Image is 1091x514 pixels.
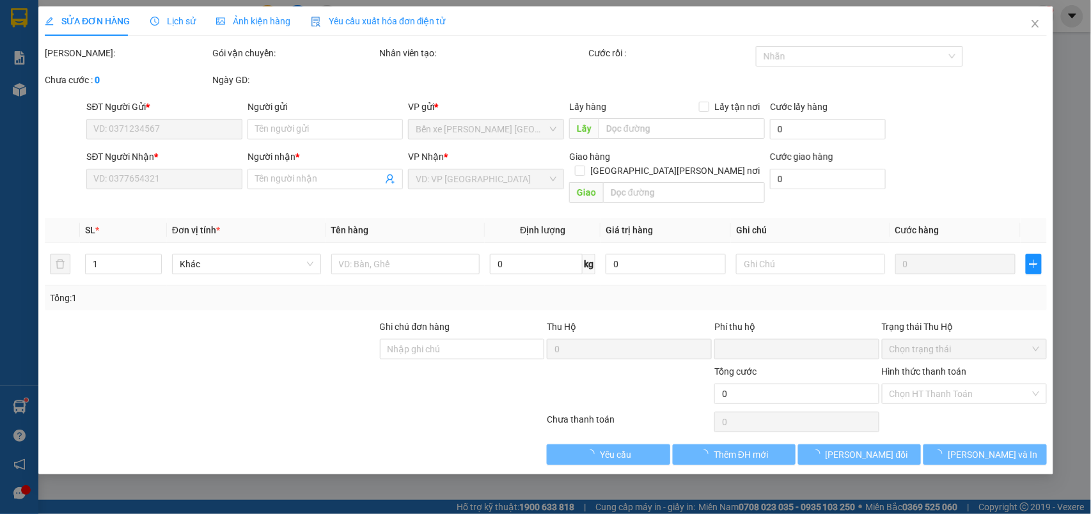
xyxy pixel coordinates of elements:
span: Chọn trạng thái [889,339,1039,359]
span: plus [1026,259,1040,269]
span: Thêm ĐH mới [714,448,768,462]
label: Cước lấy hàng [770,102,828,112]
span: Thu Hộ [547,322,576,332]
label: Ghi chú đơn hàng [379,322,450,332]
button: [PERSON_NAME] đổi [798,444,921,465]
span: Lấy hàng [569,102,606,112]
span: Lịch sử [150,16,196,26]
div: VP gửi [408,100,564,114]
div: Ngày GD: [212,73,377,87]
span: Lấy tận nơi [709,100,765,114]
span: kg [583,254,595,274]
span: SỬA ĐƠN HÀNG [45,16,130,26]
div: Phí thu hộ [714,320,879,339]
span: Yêu cầu [600,448,631,462]
div: Chưa cước : [45,73,210,87]
span: [PERSON_NAME] và In [948,448,1037,462]
div: SĐT Người Gửi [86,100,242,114]
span: close [1030,19,1040,29]
b: 0 [95,75,100,85]
span: Ảnh kiện hàng [216,16,290,26]
div: Chưa thanh toán [545,412,713,435]
span: loading [700,449,714,458]
div: Gói vận chuyển: [212,46,377,60]
span: Yêu cầu xuất hóa đơn điện tử [311,16,446,26]
span: Tổng cước [714,366,757,377]
span: user-add [385,174,395,184]
span: Giao [569,182,603,203]
input: Ghi chú đơn hàng [379,339,544,359]
input: Ghi Chú [736,254,885,274]
span: Định lượng [520,225,565,235]
div: Tổng: 1 [50,291,421,305]
button: plus [1025,254,1041,274]
span: edit [45,17,54,26]
div: Nhân viên tạo: [379,46,586,60]
span: loading [586,449,600,458]
input: Cước lấy hàng [770,119,886,139]
div: Người gửi [247,100,404,114]
span: Cước hàng [895,225,939,235]
div: SĐT Người Nhận [86,150,242,164]
input: VD: Bàn, Ghế [331,254,480,274]
span: Đơn vị tính [171,225,219,235]
span: Bến xe Trung tâm Lào Cai [416,120,556,139]
span: Giá trị hàng [606,225,653,235]
img: icon [311,17,321,27]
div: Cước rồi : [588,46,753,60]
input: 0 [895,254,1016,274]
div: Trạng thái Thu Hộ [881,320,1046,334]
input: Cước giao hàng [770,169,886,189]
label: Hình thức thanh toán [881,366,966,377]
span: loading [811,449,825,458]
span: Khác [179,254,313,274]
span: [PERSON_NAME] đổi [825,448,907,462]
div: Người nhận [247,150,404,164]
button: [PERSON_NAME] và In [923,444,1046,465]
button: Thêm ĐH mới [672,444,795,465]
input: Dọc đường [599,118,765,139]
span: VP Nhận [408,152,444,162]
label: Cước giao hàng [770,152,833,162]
button: Close [1017,6,1053,42]
div: [PERSON_NAME]: [45,46,210,60]
span: Lấy [569,118,599,139]
button: delete [50,254,70,274]
th: Ghi chú [731,218,890,243]
input: Dọc đường [603,182,765,203]
span: SL [85,225,95,235]
span: Giao hàng [569,152,610,162]
span: clock-circle [150,17,159,26]
button: Yêu cầu [547,444,670,465]
span: picture [216,17,225,26]
span: [GEOGRAPHIC_DATA][PERSON_NAME] nơi [585,164,765,178]
span: Tên hàng [331,225,368,235]
span: loading [934,449,948,458]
